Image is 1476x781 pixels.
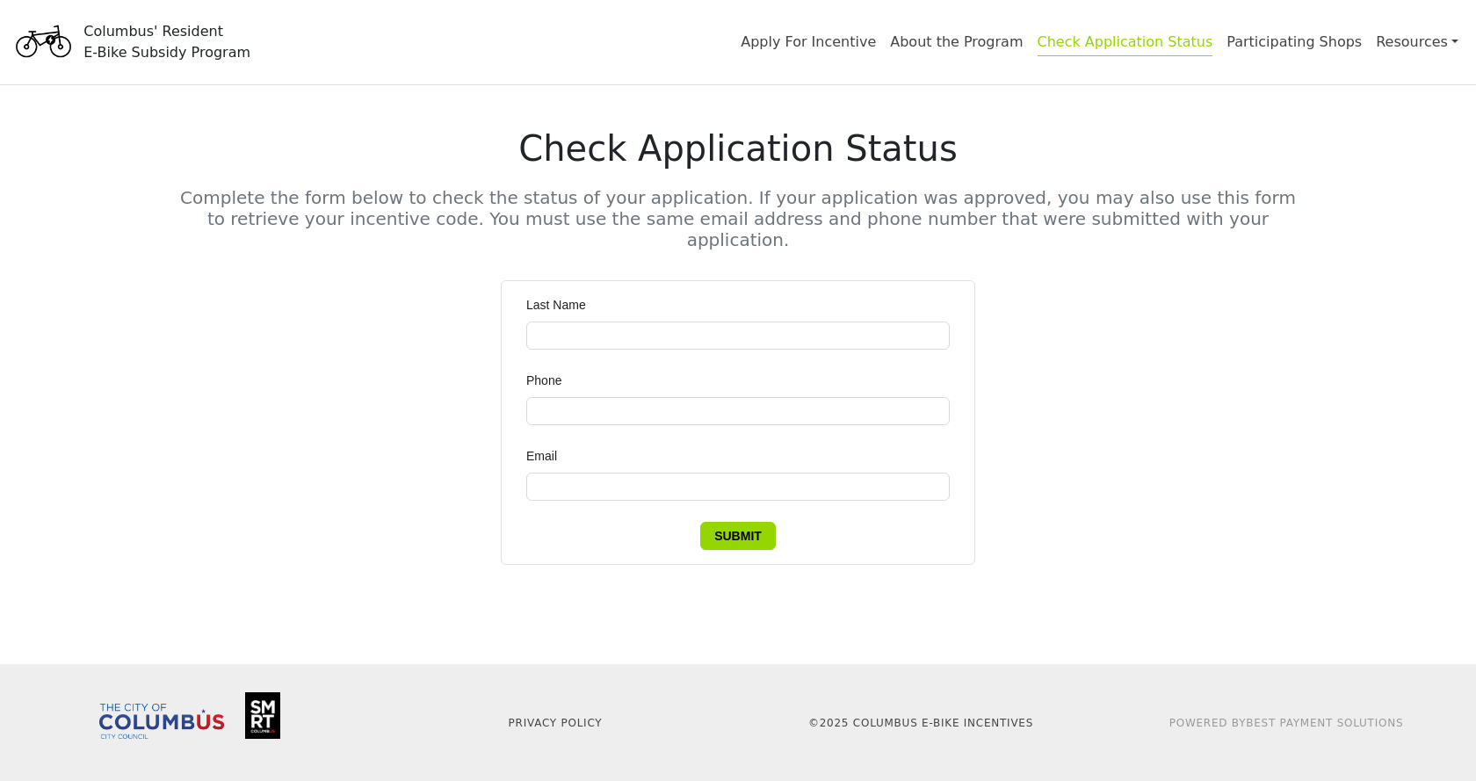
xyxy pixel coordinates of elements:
[179,127,1297,170] h1: Check Application Status
[890,33,1023,50] a: About the Program
[11,31,250,52] a: Columbus' ResidentE-Bike Subsidy Program
[1226,33,1362,50] a: Participating Shops
[700,522,776,550] button: Submit
[509,717,603,729] a: Privacy Policy
[1169,717,1404,729] a: Powered ByBest Payment Solutions
[526,371,574,390] label: Phone
[526,473,950,501] input: Email
[179,187,1297,250] h5: Complete the form below to check the status of your application. If your application was approved...
[526,322,950,350] input: Last Name
[1038,33,1213,56] a: Check Application Status
[526,446,569,466] label: Email
[526,397,950,425] input: Phone
[245,692,280,739] img: Smart Columbus
[11,11,76,73] img: Program logo
[714,526,762,546] span: Submit
[741,33,876,50] a: Apply For Incentive
[1376,25,1458,60] a: Resources
[83,21,250,63] div: Columbus' Resident E-Bike Subsidy Program
[99,704,224,739] img: Columbus City Council
[526,295,598,315] label: Last Name
[749,715,1093,731] p: © 2025 Columbus E-Bike Incentives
